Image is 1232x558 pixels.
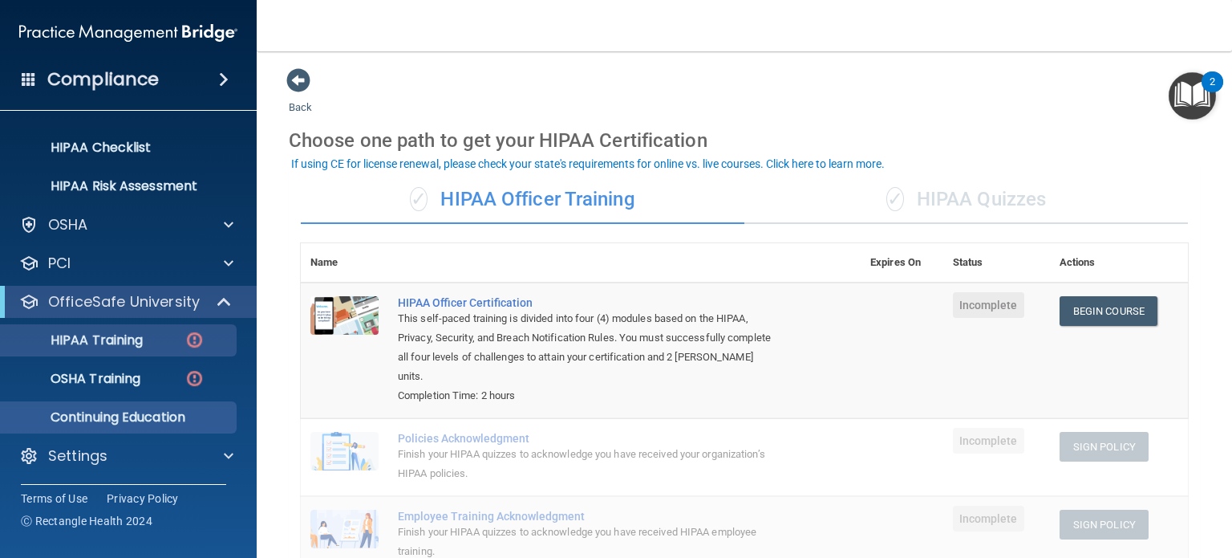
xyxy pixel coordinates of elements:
button: Open Resource Center, 2 new notifications [1169,72,1216,120]
p: OfficeSafe University [48,292,200,312]
button: Sign Policy [1060,432,1149,462]
p: HIPAA Checklist [10,140,229,156]
a: Begin Course [1060,296,1157,326]
div: Choose one path to get your HIPAA Certification [289,117,1200,164]
span: Ⓒ Rectangle Health 2024 [21,513,152,529]
div: Completion Time: 2 hours [398,386,780,405]
a: Settings [19,446,233,466]
img: PMB logo [19,17,237,49]
a: HIPAA Officer Certification [398,296,780,309]
div: HIPAA Officer Training [301,176,744,224]
p: Settings [48,446,107,466]
span: Incomplete [953,506,1024,532]
img: danger-circle.6113f641.png [184,369,205,389]
a: Privacy Policy [107,491,179,507]
div: This self-paced training is divided into four (4) modules based on the HIPAA, Privacy, Security, ... [398,309,780,386]
span: Incomplete [953,428,1024,454]
p: OSHA [48,215,88,234]
div: Finish your HIPAA quizzes to acknowledge you have received your organization’s HIPAA policies. [398,445,780,483]
th: Name [301,243,388,283]
iframe: Drift Widget Chat Controller [955,445,1213,508]
a: Terms of Use [21,491,87,507]
span: ✓ [886,187,904,211]
span: ✓ [410,187,428,211]
th: Expires On [861,243,943,283]
button: Sign Policy [1060,510,1149,540]
h4: Compliance [47,68,159,91]
th: Actions [1050,243,1188,283]
div: HIPAA Quizzes [744,176,1188,224]
p: Continuing Education [10,409,229,426]
p: OSHA Training [10,371,140,387]
a: OSHA [19,215,233,234]
p: HIPAA Risk Assessment [10,178,229,194]
div: If using CE for license renewal, please check your state's requirements for online vs. live cours... [291,158,885,169]
a: Back [289,82,312,113]
p: HIPAA Training [10,332,143,348]
button: If using CE for license renewal, please check your state's requirements for online vs. live cours... [289,156,887,172]
a: PCI [19,254,233,273]
div: Employee Training Acknowledgment [398,510,780,523]
span: Incomplete [953,292,1024,318]
p: PCI [48,254,71,273]
div: 2 [1210,82,1215,103]
img: danger-circle.6113f641.png [184,330,205,350]
div: Policies Acknowledgment [398,432,780,445]
a: OfficeSafe University [19,292,233,312]
th: Status [943,243,1050,283]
